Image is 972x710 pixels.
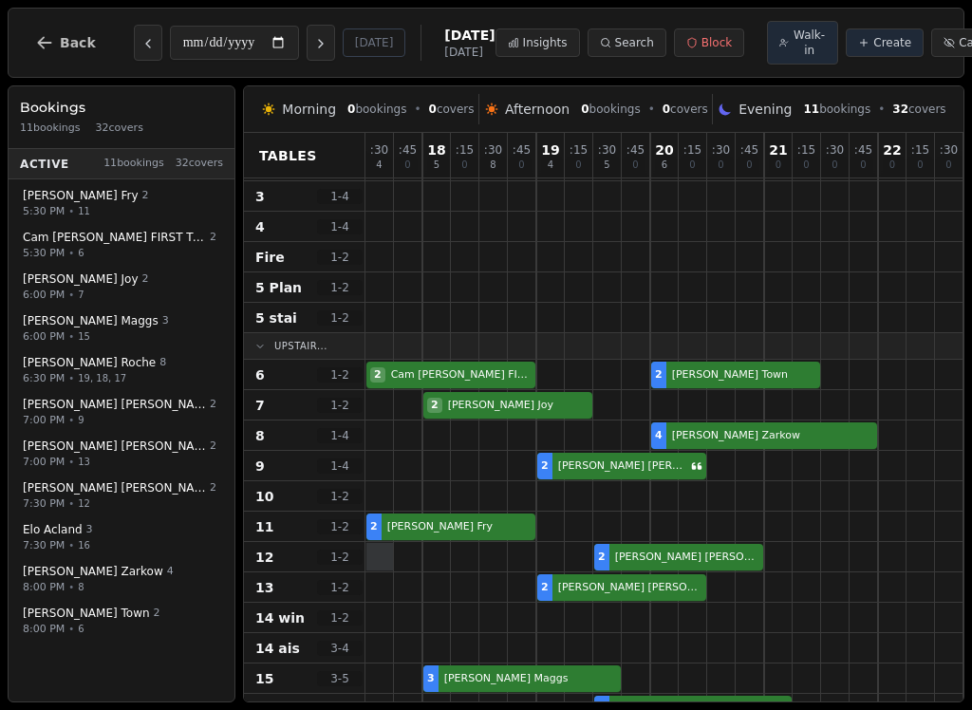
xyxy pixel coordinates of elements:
span: 0 [429,103,437,116]
button: [PERSON_NAME] Joy26:00 PM•7 [12,265,231,309]
span: 0 [776,160,781,170]
span: 6:30 PM [23,370,65,386]
span: 1 - 4 [317,219,363,234]
span: • [68,288,74,302]
span: Back [60,36,96,49]
span: : 30 [598,144,616,156]
span: [PERSON_NAME] [PERSON_NAME] [554,458,689,475]
span: 9 [78,413,84,427]
button: [PERSON_NAME] Town28:00 PM•6 [12,599,231,644]
span: 8 [255,426,265,445]
span: 12 [78,496,90,511]
span: 21 [769,143,787,157]
span: [DATE] [444,26,495,45]
button: Elo Acland37:30 PM•16 [12,515,231,560]
span: 0 [718,160,723,170]
span: • [68,246,74,260]
span: • [68,580,74,594]
span: [PERSON_NAME] Joy [444,398,589,414]
span: 11 [78,204,90,218]
span: 22 [883,143,901,157]
span: [PERSON_NAME] [PERSON_NAME] [23,439,206,454]
span: Cam [PERSON_NAME] FIRST TABLE [23,230,206,245]
span: 0 [518,160,524,170]
span: 0 [945,160,951,170]
span: 3 - 5 [317,671,363,686]
span: • [68,329,74,344]
span: 2 [370,367,385,383]
span: [PERSON_NAME] Maggs [440,671,617,687]
span: 16 [78,538,90,552]
span: • [414,102,421,117]
button: [PERSON_NAME] [PERSON_NAME]27:00 PM•9 [12,390,231,435]
span: : 15 [911,144,929,156]
span: 3 [427,671,435,687]
span: Afternoon [505,100,570,119]
span: 0 [860,160,866,170]
span: 6 [78,246,84,260]
span: 6 [662,160,667,170]
span: Morning [282,100,336,119]
span: 20 [655,143,673,157]
span: : 15 [456,144,474,156]
span: Walk-in [793,28,826,58]
span: [PERSON_NAME] Joy [23,271,139,287]
span: covers [429,102,475,117]
span: 7 [255,396,265,415]
span: 0 [889,160,895,170]
span: 7:30 PM [23,537,65,553]
span: Elo Acland [23,522,83,537]
span: • [648,102,655,117]
span: 11 bookings [20,121,81,137]
span: 2 [210,439,216,455]
span: 1 - 2 [317,550,363,565]
span: 6 [255,365,265,384]
svg: Customer message [691,460,702,472]
span: 32 [892,103,908,116]
span: 2 [142,271,149,288]
span: 2 [655,367,663,383]
span: 3 [255,187,265,206]
button: [PERSON_NAME] [PERSON_NAME]27:30 PM•12 [12,474,231,518]
span: 0 [404,160,410,170]
span: 0 [575,160,581,170]
button: Previous day [134,25,162,61]
span: bookings [581,102,640,117]
span: 1 - 2 [317,367,363,383]
span: bookings [803,102,870,117]
button: [PERSON_NAME] Fry25:30 PM•11 [12,181,231,226]
span: 2 [370,519,378,535]
span: [PERSON_NAME] Town [23,606,150,621]
span: [PERSON_NAME] Maggs [23,313,159,328]
button: [PERSON_NAME] Maggs36:00 PM•15 [12,307,231,351]
span: Active [20,156,69,171]
span: 11 bookings [103,156,164,172]
span: 1 - 2 [317,519,363,534]
button: [PERSON_NAME] [PERSON_NAME]27:00 PM•13 [12,432,231,476]
span: • [68,413,74,427]
span: 11 [803,103,819,116]
span: 3 - 4 [317,641,363,656]
span: : 30 [712,144,730,156]
span: Search [615,35,654,50]
button: Back [20,20,111,65]
span: 6:00 PM [23,328,65,345]
span: 2 [598,550,606,566]
span: [PERSON_NAME] [PERSON_NAME] [23,480,206,495]
span: Upstair... [274,339,327,353]
span: 8 [78,580,84,594]
span: 5 Plan [255,278,302,297]
button: Create [846,28,924,57]
span: 1 - 2 [317,398,363,413]
span: 9 [255,457,265,476]
span: 10 [255,487,273,506]
button: Next day [307,25,335,61]
span: : 45 [626,144,645,156]
span: [PERSON_NAME] Zarkow [668,428,873,444]
span: 7:00 PM [23,454,65,470]
span: Fire [255,248,285,267]
span: 32 covers [96,121,143,137]
span: 19 [541,143,559,157]
span: 4 [376,160,382,170]
span: 7:30 PM [23,495,65,512]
